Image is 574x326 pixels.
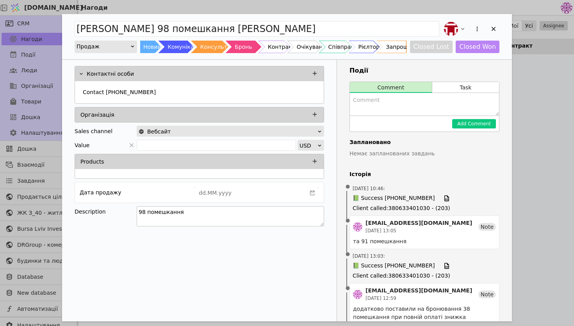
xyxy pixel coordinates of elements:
div: Очікування [297,41,329,53]
button: Task [432,82,499,93]
div: Продаж [77,41,130,52]
div: [DATE] 12:59 [365,295,472,302]
div: Комунікація [168,41,202,53]
div: Sales channel [75,126,112,137]
span: • [344,211,352,231]
img: de [353,222,362,232]
p: Contact [PHONE_NUMBER] [83,88,156,96]
span: • [344,245,352,265]
div: Note [478,223,496,231]
span: 📗 Success [PHONE_NUMBER] [353,262,435,270]
div: USD [299,140,317,151]
button: Closed Lost [410,41,453,53]
span: [DATE] 13:03 : [353,253,385,260]
div: додатково поставили на бронювання 38 помешкання при повній оплаті знижка [353,305,496,321]
span: • [344,279,352,299]
div: та 91 помешкання [353,237,496,246]
div: Співпраця [328,41,358,53]
button: Add Comment [452,119,496,128]
button: Closed Won [456,41,499,53]
span: Вебсайт [147,126,171,137]
div: Консультація [200,41,239,53]
svg: calender simple [310,190,315,196]
img: online-store.svg [139,129,144,134]
div: Add Opportunity [62,14,512,321]
img: bo [444,22,458,36]
h3: Події [349,66,499,75]
span: Client called : 380633401030 - (203) [353,204,496,212]
input: dd.MM.yyyy [194,187,306,198]
span: [DATE] 10:46 : [353,185,385,192]
div: [EMAIL_ADDRESS][DOMAIN_NAME] [365,219,472,227]
h4: Заплановано [349,138,499,146]
span: • [344,177,352,197]
div: Note [478,290,496,298]
p: Немає запланованих завдань [349,150,499,158]
div: [DATE] 13:05 [365,227,472,234]
div: Бронь [235,41,252,53]
img: de [353,290,362,299]
span: Value [75,140,89,151]
textarea: 98 помешкання [137,206,324,226]
div: Контракт [268,41,295,53]
span: Client called : 380633401030 - (203) [353,272,496,280]
span: 📗 Success [PHONE_NUMBER] [353,194,435,203]
h4: Історія [349,170,499,178]
div: Дата продажу [80,187,121,198]
div: [EMAIL_ADDRESS][DOMAIN_NAME] [365,287,472,295]
div: Рієлтори [358,41,383,53]
p: Products [80,158,104,166]
div: Новий [143,41,161,53]
p: Організація [80,111,114,119]
div: Description [75,206,137,217]
p: Контактні особи [87,70,134,78]
button: Comment [350,82,432,93]
div: Запрошення [386,41,422,53]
